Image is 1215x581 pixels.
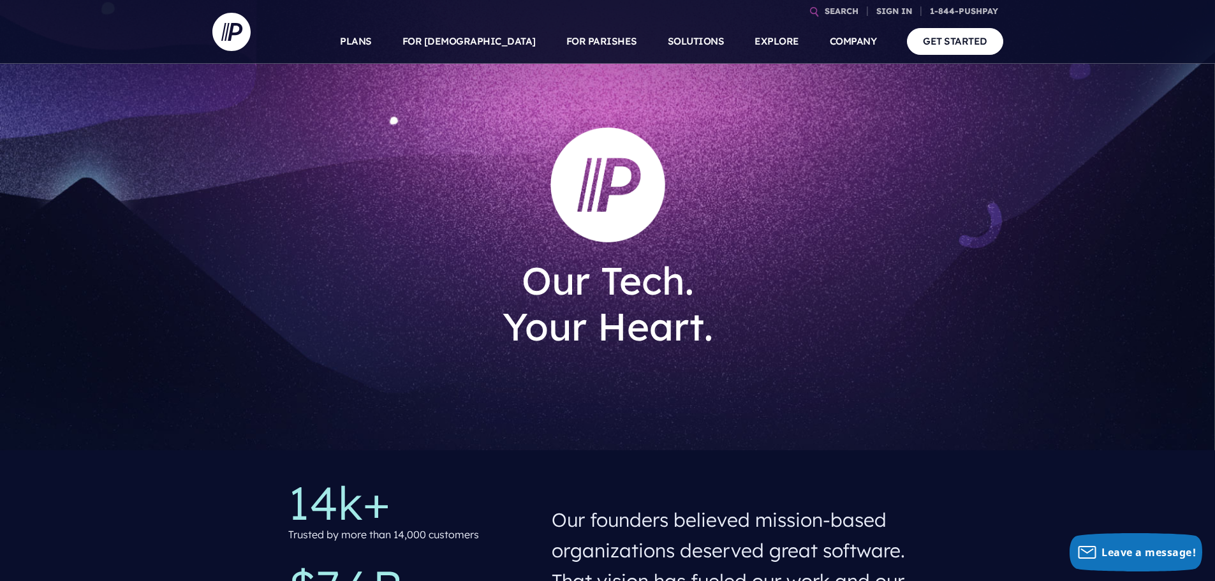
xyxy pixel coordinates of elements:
a: EXPLORE [755,19,799,64]
a: COMPANY [830,19,877,64]
a: GET STARTED [907,28,1003,54]
p: 14k+ [288,480,531,526]
a: FOR PARISHES [566,19,637,64]
h1: Our Tech. Your Heart. [420,247,795,360]
a: SOLUTIONS [668,19,725,64]
a: FOR [DEMOGRAPHIC_DATA] [402,19,536,64]
p: Trusted by more than 14,000 customers [288,526,479,544]
a: PLANS [340,19,372,64]
span: Leave a message! [1101,545,1196,559]
button: Leave a message! [1070,533,1202,571]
